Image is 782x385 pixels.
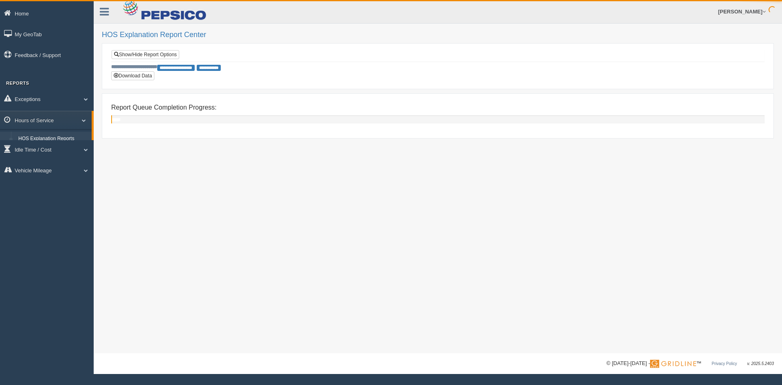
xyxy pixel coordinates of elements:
div: © [DATE]-[DATE] - ™ [606,359,774,368]
a: Show/Hide Report Options [112,50,179,59]
a: HOS Explanation Reports [15,132,92,146]
h2: HOS Explanation Report Center [102,31,774,39]
button: Download Data [111,71,154,80]
span: v. 2025.5.2403 [747,361,774,366]
a: Privacy Policy [712,361,737,366]
h4: Report Queue Completion Progress: [111,104,764,111]
img: Gridline [650,360,696,368]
